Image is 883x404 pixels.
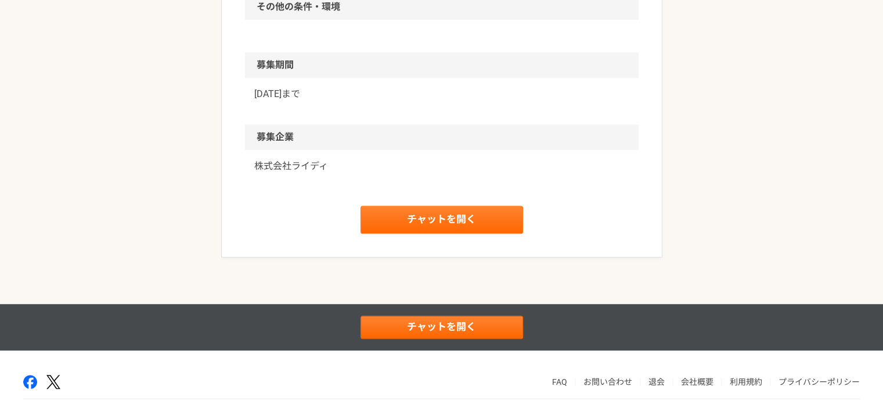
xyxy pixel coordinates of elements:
img: x-391a3a86.png [46,375,60,389]
h2: 募集期間 [245,52,639,78]
a: 退会 [648,377,665,387]
p: [DATE]まで [254,87,629,101]
a: チャットを開く [361,206,523,234]
a: お問い合わせ [583,377,632,387]
img: facebook-2adfd474.png [23,375,37,389]
a: 利用規約 [730,377,762,387]
a: プライバシーポリシー [779,377,860,387]
h2: 募集企業 [245,124,639,150]
a: 会社概要 [681,377,713,387]
a: FAQ [552,377,567,387]
a: チャットを開く [361,316,523,339]
a: 株式会社ライディ [254,159,629,173]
